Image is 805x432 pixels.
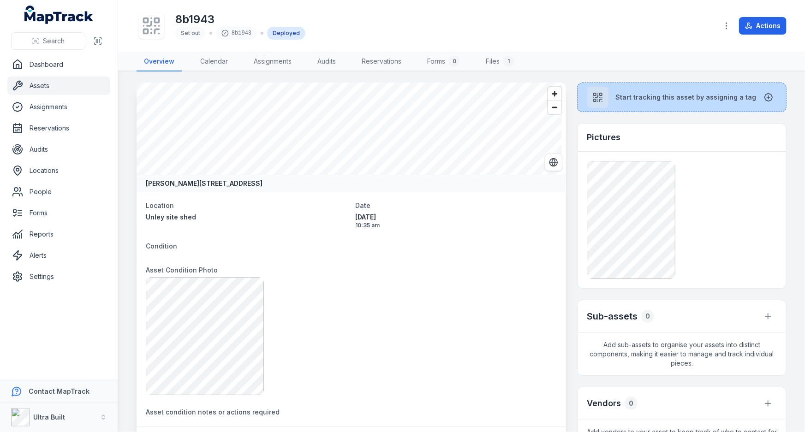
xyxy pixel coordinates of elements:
a: People [7,183,110,201]
div: 0 [449,56,460,67]
a: Reservations [354,52,409,71]
span: [DATE] [355,213,557,222]
a: Forms [7,204,110,222]
a: Reservations [7,119,110,137]
a: Assignments [246,52,299,71]
a: Audits [310,52,343,71]
a: Settings [7,267,110,286]
span: Location [146,201,174,209]
span: Set out [181,30,200,36]
div: 0 [625,397,638,410]
a: Alerts [7,246,110,265]
button: Switch to Satellite View [545,154,562,171]
strong: [PERSON_NAME][STREET_ADDRESS] [146,179,262,188]
h3: Pictures [587,131,620,144]
span: Add sub-assets to organise your assets into distinct components, making it easier to manage and t... [578,333,786,375]
a: Dashboard [7,55,110,74]
div: Deployed [267,27,305,40]
strong: Ultra Built [33,413,65,421]
button: Zoom out [548,101,561,114]
span: Asset condition notes or actions required [146,408,280,416]
div: 8b1943 [216,27,257,40]
span: Condition [146,242,177,250]
a: MapTrack [24,6,94,24]
a: Files1 [478,52,522,71]
time: 08/09/2025, 10:35:51 am [355,213,557,229]
a: Assignments [7,98,110,116]
a: Calendar [193,52,235,71]
a: Locations [7,161,110,180]
a: Overview [137,52,182,71]
div: 0 [641,310,654,323]
a: Unley site shed [146,213,348,222]
span: Asset Condition Photo [146,266,218,274]
span: Unley site shed [146,213,196,221]
strong: Contact MapTrack [29,387,89,395]
a: Reports [7,225,110,243]
span: Start tracking this asset by assigning a tag [616,93,757,102]
button: Start tracking this asset by assigning a tag [577,83,787,112]
button: Actions [739,17,787,35]
a: Audits [7,140,110,159]
button: Zoom in [548,87,561,101]
span: Date [355,201,370,209]
div: 1 [503,56,514,67]
h3: Vendors [587,397,621,410]
a: Forms0 [420,52,467,71]
span: Search [43,36,65,46]
h2: Sub-assets [587,310,638,323]
button: Search [11,32,85,50]
a: Assets [7,77,110,95]
span: 10:35 am [355,222,557,229]
h1: 8b1943 [175,12,305,27]
canvas: Map [137,83,562,175]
